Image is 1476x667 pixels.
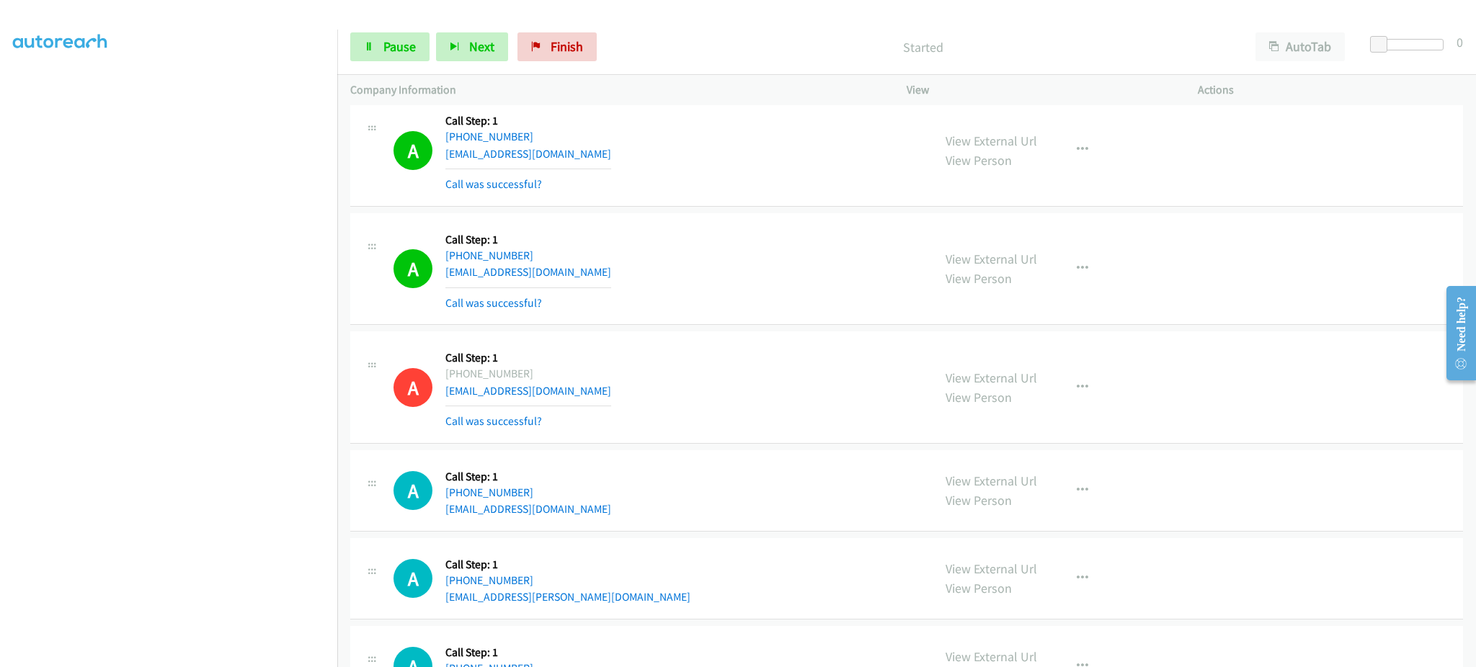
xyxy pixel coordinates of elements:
h5: Call Step: 1 [445,645,611,660]
a: [PHONE_NUMBER] [445,249,533,262]
div: 0 [1457,32,1463,52]
a: [PHONE_NUMBER] [445,130,533,143]
h5: Call Step: 1 [445,470,611,484]
span: Next [469,38,494,55]
a: View External Url [946,560,1037,577]
a: [EMAIL_ADDRESS][DOMAIN_NAME] [445,265,611,279]
h1: A [394,249,432,288]
a: [EMAIL_ADDRESS][DOMAIN_NAME] [445,147,611,161]
a: [EMAIL_ADDRESS][PERSON_NAME][DOMAIN_NAME] [445,590,690,604]
p: Company Information [350,81,881,99]
a: Call was successful? [445,414,542,428]
a: View External Url [946,251,1037,267]
p: Started [616,37,1230,57]
a: View Person [946,580,1012,596]
button: Next [436,32,508,61]
button: AutoTab [1255,32,1345,61]
p: View [907,81,1172,99]
h5: Call Step: 1 [445,114,611,128]
a: Call was successful? [445,296,542,310]
a: View Person [946,152,1012,169]
div: The call is yet to be attempted [394,559,432,598]
h5: Call Step: 1 [445,233,611,247]
a: View External Url [946,648,1037,665]
a: [PHONE_NUMBER] [445,485,533,499]
span: Finish [551,38,583,55]
a: Finish [517,32,597,61]
h1: A [394,131,432,170]
h1: A [394,368,432,407]
a: View External Url [946,370,1037,386]
span: Pause [383,38,416,55]
a: View Person [946,492,1012,509]
div: The call is yet to be attempted [394,471,432,510]
a: Call was successful? [445,177,542,191]
h5: Call Step: 1 [445,351,611,365]
a: [EMAIL_ADDRESS][DOMAIN_NAME] [445,384,611,398]
a: View Person [946,389,1012,406]
h1: A [394,559,432,598]
div: Delay between calls (in seconds) [1377,39,1444,50]
a: View Person [946,270,1012,287]
a: [EMAIL_ADDRESS][DOMAIN_NAME] [445,502,611,516]
a: Pause [350,32,430,61]
div: [PHONE_NUMBER] [445,365,611,382]
p: Actions [1198,81,1463,99]
a: View External Url [946,473,1037,489]
a: View External Url [946,133,1037,149]
iframe: Resource Center [1435,276,1476,390]
h1: A [394,471,432,510]
a: [PHONE_NUMBER] [445,573,533,587]
h5: Call Step: 1 [445,558,690,572]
